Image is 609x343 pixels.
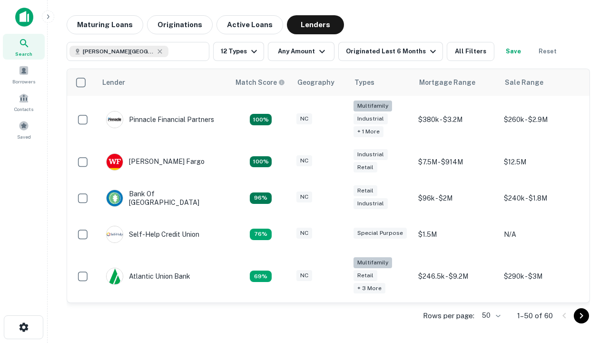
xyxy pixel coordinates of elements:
button: Any Amount [268,42,334,61]
h6: Match Score [236,77,283,88]
button: 12 Types [213,42,264,61]
img: picture [107,268,123,284]
div: Capitalize uses an advanced AI algorithm to match your search with the best lender. The match sco... [236,77,285,88]
div: Bank Of [GEOGRAPHIC_DATA] [106,190,220,207]
button: Save your search to get updates of matches that match your search criteria. [498,42,529,61]
img: picture [107,154,123,170]
span: Contacts [14,105,33,113]
div: Matching Properties: 10, hasApolloMatch: undefined [250,271,272,282]
th: Sale Range [499,69,585,96]
div: Retail [354,162,377,173]
div: Matching Properties: 14, hasApolloMatch: undefined [250,192,272,204]
th: Lender [97,69,230,96]
div: Atlantic Union Bank [106,268,190,285]
button: Maturing Loans [67,15,143,34]
th: Geography [292,69,349,96]
td: $12.5M [499,144,585,180]
div: Pinnacle Financial Partners [106,111,214,128]
div: [PERSON_NAME] Fargo [106,153,205,171]
td: $246.5k - $9.2M [413,252,499,301]
div: Retail [354,185,377,196]
span: Borrowers [12,78,35,85]
td: $7.5M - $914M [413,144,499,180]
td: $260k - $2.9M [499,96,585,144]
span: Search [15,50,32,58]
div: NC [296,113,312,124]
div: Industrial [354,198,388,209]
td: $96k - $2M [413,180,499,216]
button: Lenders [287,15,344,34]
button: Go to next page [574,308,589,323]
button: Reset [532,42,563,61]
div: NC [296,155,312,166]
div: Lender [102,77,125,88]
button: Active Loans [216,15,283,34]
img: picture [107,190,123,206]
div: Mortgage Range [419,77,475,88]
td: $240k - $1.8M [499,180,585,216]
div: Special Purpose [354,228,407,239]
p: Rows per page: [423,310,474,322]
td: $380k - $3.2M [413,96,499,144]
button: Originations [147,15,213,34]
img: capitalize-icon.png [15,8,33,27]
div: NC [296,192,312,202]
span: Saved [17,133,31,141]
img: picture [107,111,123,128]
div: Matching Properties: 11, hasApolloMatch: undefined [250,229,272,240]
div: Industrial [354,113,388,124]
div: Matching Properties: 26, hasApolloMatch: undefined [250,114,272,125]
div: NC [296,270,312,281]
div: 50 [478,309,502,323]
img: picture [107,226,123,242]
iframe: Chat Widget [561,267,609,313]
a: Search [3,34,45,60]
div: Originated Last 6 Months [346,46,439,57]
p: 1–50 of 60 [517,310,553,322]
div: Self-help Credit Union [106,226,199,243]
th: Types [349,69,413,96]
div: Multifamily [354,101,392,111]
div: NC [296,228,312,239]
div: + 1 more [354,126,383,137]
div: + 3 more [354,283,385,294]
a: Contacts [3,89,45,115]
a: Saved [3,117,45,142]
button: All Filters [447,42,494,61]
td: $1.5M [413,216,499,252]
div: Matching Properties: 15, hasApolloMatch: undefined [250,156,272,168]
div: Types [354,77,374,88]
a: Borrowers [3,61,45,87]
div: Sale Range [505,77,543,88]
button: Originated Last 6 Months [338,42,443,61]
div: Geography [297,77,334,88]
td: N/A [499,216,585,252]
div: Retail [354,270,377,281]
span: [PERSON_NAME][GEOGRAPHIC_DATA], [GEOGRAPHIC_DATA] [83,47,154,56]
div: Multifamily [354,257,392,268]
th: Mortgage Range [413,69,499,96]
div: Industrial [354,149,388,160]
td: $290k - $3M [499,252,585,301]
th: Capitalize uses an advanced AI algorithm to match your search with the best lender. The match sco... [230,69,292,96]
